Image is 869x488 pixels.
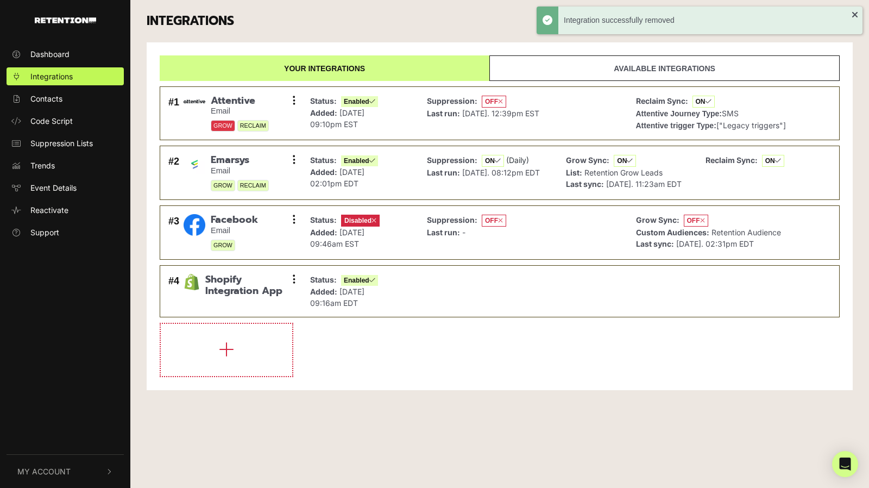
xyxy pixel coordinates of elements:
[211,214,258,226] span: Facebook
[310,275,337,284] strong: Status:
[211,166,269,176] small: Email
[184,274,200,290] img: Shopify Integration App
[310,228,364,248] span: [DATE] 09:46am EST
[30,48,70,60] span: Dashboard
[168,274,179,309] div: #4
[462,168,540,177] span: [DATE]. 08:12pm EDT
[211,226,258,235] small: Email
[711,228,781,237] span: Retention Audience
[7,67,124,85] a: Integrations
[482,96,506,108] span: OFF
[7,223,124,241] a: Support
[427,228,460,237] strong: Last run:
[427,215,477,224] strong: Suppression:
[30,71,73,82] span: Integrations
[30,204,68,216] span: Reactivate
[168,214,179,251] div: #3
[7,45,124,63] a: Dashboard
[30,227,59,238] span: Support
[30,137,93,149] span: Suppression Lists
[205,274,294,297] span: Shopify Integration App
[7,179,124,197] a: Event Details
[7,157,124,174] a: Trends
[482,215,506,227] span: OFF
[160,55,489,81] a: Your integrations
[211,95,269,107] span: Attentive
[614,155,636,167] span: ON
[168,154,179,191] div: #2
[310,215,337,224] strong: Status:
[706,155,758,165] strong: Reclaim Sync:
[462,228,465,237] span: -
[566,179,604,189] strong: Last sync:
[7,90,124,108] a: Contacts
[341,275,378,286] span: Enabled
[341,155,378,166] span: Enabled
[482,155,504,167] span: ON
[211,120,235,132] span: GROW
[310,155,337,165] strong: Status:
[584,168,663,177] span: Retention Grow Leads
[427,155,477,165] strong: Suppression:
[636,121,716,130] strong: Attentive trigger Type:
[35,17,96,23] img: Retention.com
[636,96,688,105] strong: Reclaim Sync:
[30,115,73,127] span: Code Script
[566,168,582,177] strong: List:
[489,55,840,81] a: Available integrations
[427,109,460,118] strong: Last run:
[684,215,708,227] span: OFF
[7,455,124,488] button: My Account
[341,96,378,107] span: Enabled
[184,214,205,236] img: Facebook
[30,182,77,193] span: Event Details
[211,107,269,116] small: Email
[211,180,235,191] span: GROW
[636,109,722,118] strong: Attentive Journey Type:
[606,179,682,189] span: [DATE]. 11:23am EDT
[692,96,715,108] span: ON
[564,15,852,26] div: Integration successfully removed
[832,451,858,477] div: Open Intercom Messenger
[211,154,269,166] span: Emarsys
[7,201,124,219] a: Reactivate
[237,120,269,132] span: RECLAIM
[7,112,124,130] a: Code Script
[310,167,337,177] strong: Added:
[7,134,124,152] a: Suppression Lists
[462,109,539,118] span: [DATE]. 12:39pm EST
[676,239,754,248] span: [DATE]. 02:31pm EDT
[636,228,709,237] strong: Custom Audiences:
[30,160,55,171] span: Trends
[30,93,62,104] span: Contacts
[636,95,786,132] p: SMS ["Legacy triggers"]
[184,99,205,103] img: Attentive
[341,215,380,227] span: Disabled
[636,239,674,248] strong: Last sync:
[310,96,337,105] strong: Status:
[237,180,269,191] span: RECLAIM
[211,240,235,251] span: GROW
[310,228,337,237] strong: Added:
[168,95,179,132] div: #1
[17,466,71,477] span: My Account
[310,287,364,308] span: [DATE] 09:16am EDT
[566,155,609,165] strong: Grow Sync:
[427,96,477,105] strong: Suppression:
[506,155,529,165] span: (Daily)
[310,108,337,117] strong: Added:
[147,14,234,29] h3: INTEGRATIONS
[636,215,679,224] strong: Grow Sync:
[427,168,460,177] strong: Last run:
[184,154,205,174] img: Emarsys
[310,287,337,296] strong: Added:
[762,155,784,167] span: ON
[310,108,364,129] span: [DATE] 09:10pm EST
